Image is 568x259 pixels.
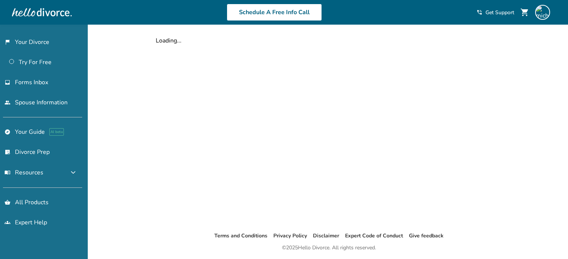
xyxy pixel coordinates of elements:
[4,39,10,45] span: flag_2
[49,128,64,136] span: AI beta
[227,4,322,21] a: Schedule A Free Info Call
[282,243,376,252] div: © 2025 Hello Divorce. All rights reserved.
[4,199,10,205] span: shopping_basket
[69,168,78,177] span: expand_more
[273,232,307,239] a: Privacy Policy
[4,79,10,85] span: inbox
[345,232,403,239] a: Expert Code of Conduct
[535,5,550,20] img: michael.rager57@gmail.com
[477,9,482,15] span: phone_in_talk
[15,78,48,86] span: Forms Inbox
[4,168,43,177] span: Resources
[4,100,10,105] span: people
[4,170,10,176] span: menu_book
[313,231,339,240] li: Disclaimer
[485,9,514,16] span: Get Support
[477,9,514,16] a: phone_in_talkGet Support
[409,231,444,240] li: Give feedback
[214,232,267,239] a: Terms and Conditions
[4,129,10,135] span: explore
[4,219,10,225] span: groups
[156,37,502,45] div: Loading...
[520,8,529,17] span: shopping_cart
[4,149,10,155] span: list_alt_check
